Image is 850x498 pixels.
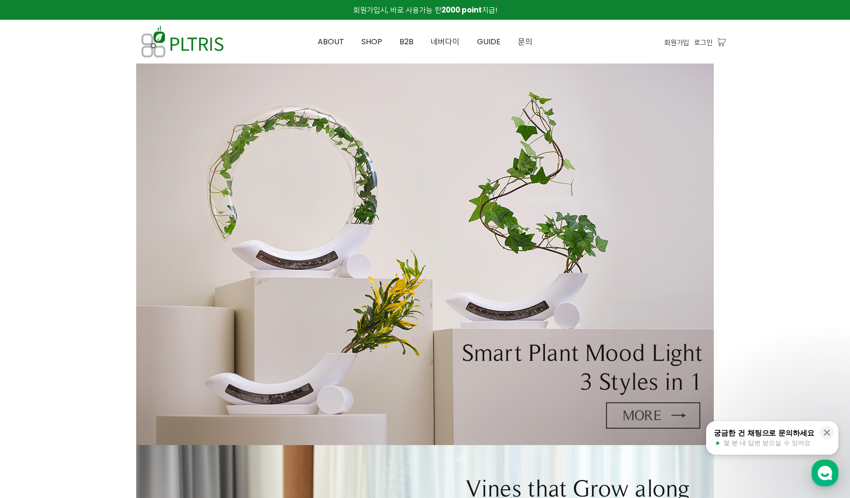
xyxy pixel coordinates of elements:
a: 네버다이 [422,20,468,64]
a: B2B [391,20,422,64]
a: GUIDE [468,20,509,64]
a: SHOP [353,20,391,64]
strong: 2000 point [441,5,482,15]
span: 네버다이 [431,36,460,47]
a: 로그인 [694,37,713,48]
span: 문의 [518,36,532,47]
span: 회원가입시, 바로 사용가능 한 지급! [353,5,497,15]
a: ABOUT [309,20,353,64]
span: SHOP [361,36,382,47]
a: 회원가입 [664,37,689,48]
span: GUIDE [477,36,501,47]
span: B2B [399,36,413,47]
a: 문의 [509,20,541,64]
span: ABOUT [318,36,344,47]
